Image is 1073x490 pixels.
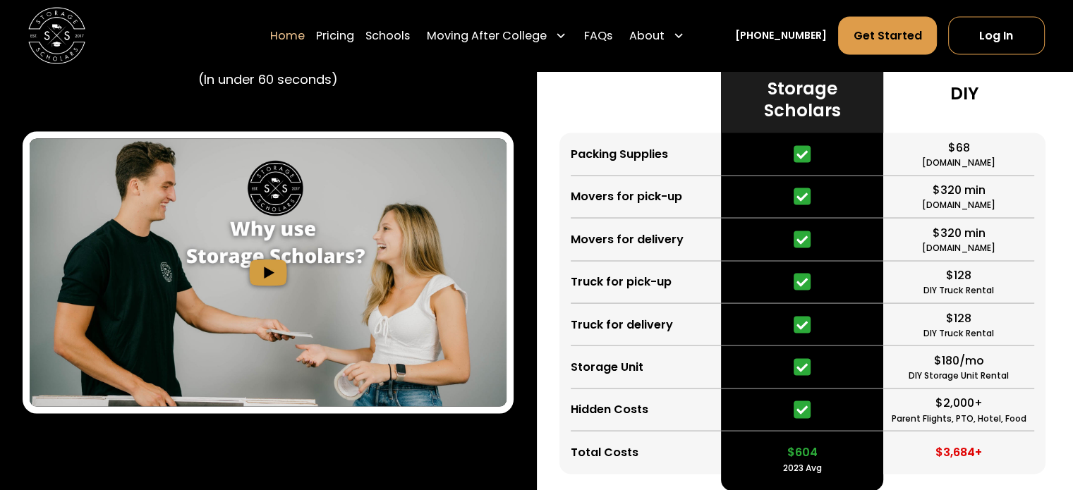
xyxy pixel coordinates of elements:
[946,267,971,284] div: $128
[270,16,305,55] a: Home
[922,242,995,255] div: [DOMAIN_NAME]
[571,359,643,376] div: Storage Unit
[571,444,638,461] div: Total Costs
[932,182,985,199] div: $320 min
[838,16,936,54] a: Get Started
[933,353,983,369] div: $180/mo
[30,139,507,407] img: Storage Scholars - How it Works video.
[28,7,85,64] img: Storage Scholars main logo
[624,16,690,55] div: About
[923,284,994,297] div: DIY Truck Rental
[891,412,1026,425] div: Parent Flights, PTO, Hotel, Food
[629,27,665,44] div: About
[571,401,648,418] div: Hidden Costs
[571,188,682,205] div: Movers for pick-up
[735,28,827,43] a: [PHONE_NUMBER]
[947,140,969,157] div: $68
[571,317,673,333] div: Truck for delivery
[783,462,822,474] div: 2023 Avg
[30,139,507,407] a: open lightbox
[922,157,995,169] div: [DOMAIN_NAME]
[923,327,994,340] div: DIY Truck Rental
[787,444,818,461] div: $604
[427,27,547,44] div: Moving After College
[946,310,971,327] div: $128
[935,395,982,412] div: $2,000+
[571,146,668,163] div: Packing Supplies
[950,82,978,104] h3: DIY
[365,16,410,55] a: Schools
[922,199,995,212] div: [DOMAIN_NAME]
[583,16,612,55] a: FAQs
[316,16,354,55] a: Pricing
[948,16,1045,54] a: Log In
[571,231,684,248] div: Movers for delivery
[198,70,338,89] p: (In under 60 seconds)
[909,369,1009,382] div: DIY Storage Unit Rental
[421,16,572,55] div: Moving After College
[932,225,985,242] div: $320 min
[733,78,872,122] h3: Storage Scholars
[935,444,982,461] div: $3,684+
[571,274,672,290] div: Truck for pick-up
